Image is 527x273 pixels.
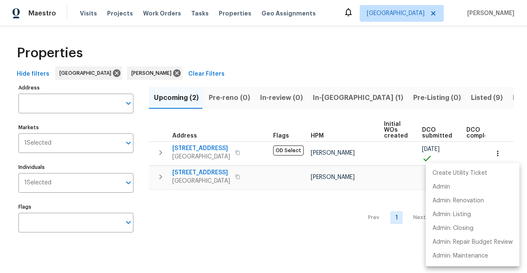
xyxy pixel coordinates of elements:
p: Admin: Repair Budget Review [432,238,513,247]
p: Admin: Closing [432,224,473,233]
p: Admin: Maintenance [432,252,488,260]
p: Admin [432,183,450,191]
p: Admin: Listing [432,210,471,219]
p: Create Utility Ticket [432,169,487,178]
p: Admin: Renovation [432,196,484,205]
